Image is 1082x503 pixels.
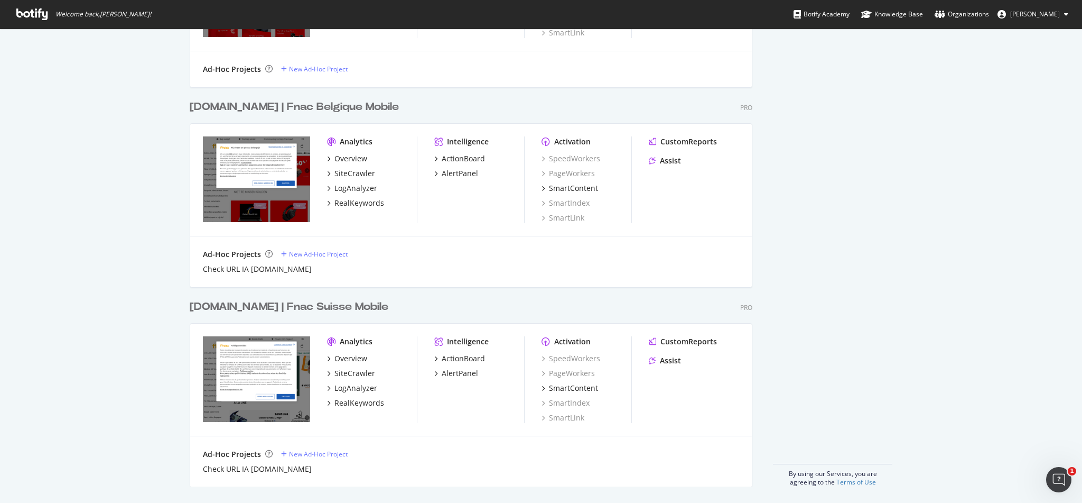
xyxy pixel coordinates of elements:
[935,9,989,20] div: Organizations
[203,136,310,222] img: www.fnac.be
[334,383,377,394] div: LogAnalyzer
[442,353,485,364] div: ActionBoard
[340,336,372,347] div: Analytics
[442,168,478,179] div: AlertPanel
[549,383,598,394] div: SmartContent
[1046,467,1071,492] iframe: Intercom live chat
[190,99,403,115] a: [DOMAIN_NAME] | Fnac Belgique Mobile
[327,198,384,208] a: RealKeywords
[434,368,478,379] a: AlertPanel
[281,250,348,259] a: New Ad-Hoc Project
[740,303,752,312] div: Pro
[442,153,485,164] div: ActionBoard
[281,65,348,74] a: New Ad-Hoc Project
[660,355,681,366] div: Assist
[190,99,399,115] div: [DOMAIN_NAME] | Fnac Belgique Mobile
[660,136,717,147] div: CustomReports
[1010,10,1060,19] span: Tamara Quiñones
[434,153,485,164] a: ActionBoard
[660,336,717,347] div: CustomReports
[327,353,367,364] a: Overview
[334,368,375,379] div: SiteCrawler
[334,198,384,208] div: RealKeywords
[327,168,375,179] a: SiteCrawler
[442,368,478,379] div: AlertPanel
[649,136,717,147] a: CustomReports
[649,336,717,347] a: CustomReports
[660,156,681,166] div: Assist
[794,9,850,20] div: Botify Academy
[203,464,312,474] a: Check URL IA [DOMAIN_NAME]
[542,28,584,38] a: SmartLink
[434,353,485,364] a: ActionBoard
[989,6,1077,23] button: [PERSON_NAME]
[542,368,595,379] a: PageWorkers
[203,449,261,460] div: Ad-Hoc Projects
[836,478,876,487] a: Terms of Use
[289,250,348,259] div: New Ad-Hoc Project
[327,183,377,194] a: LogAnalyzer
[542,168,595,179] a: PageWorkers
[554,336,591,347] div: Activation
[55,10,151,19] span: Welcome back, [PERSON_NAME] !
[542,383,598,394] a: SmartContent
[649,355,681,366] a: Assist
[434,168,478,179] a: AlertPanel
[542,353,600,364] a: SpeedWorkers
[861,9,923,20] div: Knowledge Base
[740,103,752,112] div: Pro
[542,213,584,223] a: SmartLink
[334,153,367,164] div: Overview
[190,299,388,315] div: [DOMAIN_NAME] | Fnac Suisse Mobile
[773,464,892,487] div: By using our Services, you are agreeing to the
[289,450,348,459] div: New Ad-Hoc Project
[281,450,348,459] a: New Ad-Hoc Project
[542,398,590,408] a: SmartIndex
[554,136,591,147] div: Activation
[203,264,312,275] a: Check URL IA [DOMAIN_NAME]
[334,353,367,364] div: Overview
[542,183,598,194] a: SmartContent
[1068,467,1076,475] span: 1
[327,398,384,408] a: RealKeywords
[190,299,393,315] a: [DOMAIN_NAME] | Fnac Suisse Mobile
[289,65,348,74] div: New Ad-Hoc Project
[334,398,384,408] div: RealKeywords
[203,249,261,260] div: Ad-Hoc Projects
[549,183,598,194] div: SmartContent
[327,368,375,379] a: SiteCrawler
[447,136,489,147] div: Intelligence
[203,336,310,422] img: www.fnac.ch
[447,336,489,347] div: Intelligence
[203,64,261,75] div: Ad-Hoc Projects
[340,136,372,147] div: Analytics
[327,153,367,164] a: Overview
[542,198,590,208] a: SmartIndex
[334,183,377,194] div: LogAnalyzer
[334,168,375,179] div: SiteCrawler
[327,383,377,394] a: LogAnalyzer
[542,153,600,164] a: SpeedWorkers
[542,413,584,423] a: SmartLink
[649,156,681,166] a: Assist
